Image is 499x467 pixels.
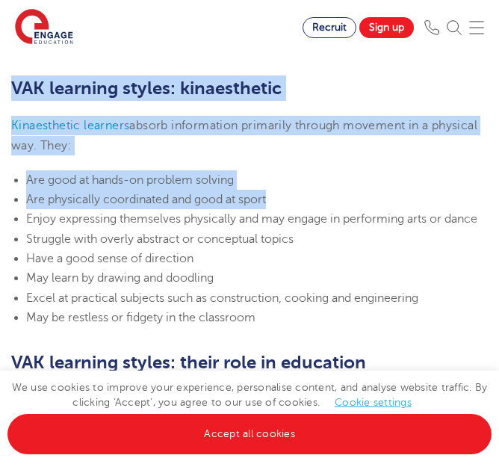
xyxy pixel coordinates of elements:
span: Are physically coordinated and good at sport [26,193,266,206]
a: Accept all cookies [7,414,492,454]
img: Engage Education [15,9,73,46]
img: Phone [424,20,439,35]
b: VAK learning styles: their role in education [11,352,366,373]
span: absorb information primarily through movement in a physical way. They: [11,119,477,152]
span: Have a good sense of direction [26,252,193,265]
span: Recruit [312,22,347,33]
a: Recruit [303,17,356,38]
img: Search [447,20,462,35]
span: May learn by drawing and doodling [26,271,214,285]
span: May be restless or fidgety in the classroom [26,311,255,324]
a: Kinaesthetic learners [11,119,129,132]
img: Mobile Menu [469,20,484,35]
span: Excel at practical subjects such as construction, cooking and engineering [26,291,418,305]
span: Enjoy expressing themselves physically and may engage in performing arts or dance [26,212,477,226]
span: Are good at hands-on problem solving [26,173,234,187]
span: Struggle with overly abstract or conceptual topics [26,232,294,246]
b: VAK learning styles: kinaesthetic [11,78,282,99]
a: Cookie settings [335,397,412,408]
span: We use cookies to improve your experience, personalise content, and analyse website traffic. By c... [7,382,492,439]
a: Sign up [359,17,414,38]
